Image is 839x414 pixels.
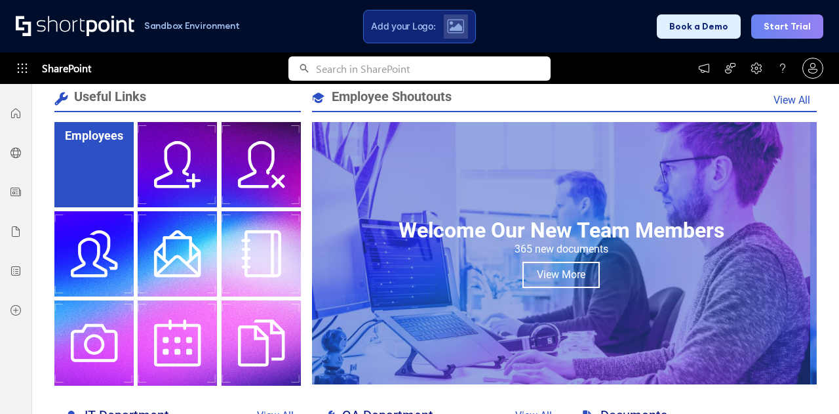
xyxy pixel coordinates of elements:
div: Welcome Our New Team Members [364,218,758,243]
h1: Sandbox Environment [144,22,240,30]
div: 365 new documents [364,243,758,255]
a: View All [773,94,810,106]
span: Add your Logo: [371,20,435,32]
button: Start Trial [751,14,823,39]
div: Widget de chat [773,351,839,414]
span: Useful Links [54,89,146,104]
button: Book a Demo [657,14,741,39]
input: Search in SharePoint [316,56,551,81]
iframe: Chat Widget [773,351,839,414]
div: Employees [58,129,130,142]
a: View More [522,262,600,288]
img: Upload logo [447,19,464,33]
span: SharePoint [42,52,91,84]
span: Employee Shoutouts [312,89,452,104]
